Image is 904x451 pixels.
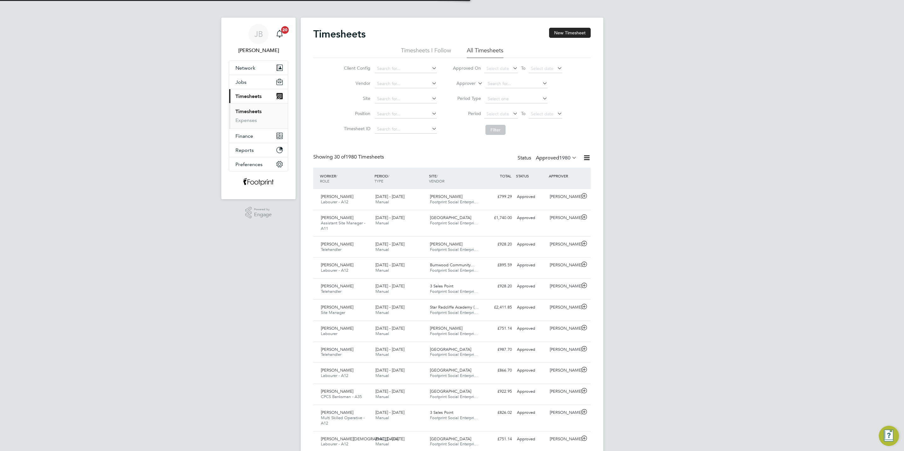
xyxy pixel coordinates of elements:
[547,365,580,376] div: [PERSON_NAME]
[375,215,404,220] span: [DATE] - [DATE]
[430,310,478,315] span: Footprint Social Enterpri…
[375,415,389,420] span: Manual
[375,389,404,394] span: [DATE] - [DATE]
[375,283,404,289] span: [DATE] - [DATE]
[482,323,514,334] div: £751.14
[453,95,481,101] label: Period Type
[321,310,345,315] span: Site Manager
[342,80,370,86] label: Vendor
[342,126,370,131] label: Timesheet ID
[514,260,547,270] div: Approved
[321,373,348,378] span: Labourer - A12
[375,347,404,352] span: [DATE] - [DATE]
[482,302,514,313] div: £2,411.85
[375,262,404,268] span: [DATE] - [DATE]
[453,65,481,71] label: Approved On
[430,394,478,399] span: Footprint Social Enterpri…
[519,64,527,72] span: To
[430,331,478,336] span: Footprint Social Enterpri…
[375,289,389,294] span: Manual
[375,410,404,415] span: [DATE] - [DATE]
[531,111,553,117] span: Select date
[482,192,514,202] div: £799.29
[482,213,514,223] div: £1,740.00
[482,365,514,376] div: £866.70
[547,344,580,355] div: [PERSON_NAME]
[342,95,370,101] label: Site
[235,147,254,153] span: Reports
[245,207,272,219] a: Powered byEngage
[321,247,341,252] span: Telehandler
[547,386,580,397] div: [PERSON_NAME]
[430,262,475,268] span: Burnwood Community…
[229,75,288,89] button: Jobs
[514,386,547,397] div: Approved
[321,215,353,220] span: [PERSON_NAME]
[500,173,511,178] span: TOTAL
[514,302,547,313] div: Approved
[514,323,547,334] div: Approved
[486,111,509,117] span: Select date
[321,283,353,289] span: [PERSON_NAME]
[375,241,404,247] span: [DATE] - [DATE]
[313,28,366,40] h2: Timesheets
[547,302,580,313] div: [PERSON_NAME]
[375,95,437,103] input: Search for...
[453,111,481,116] label: Period
[373,170,427,187] div: PERIOD
[254,212,272,217] span: Engage
[375,194,404,199] span: [DATE] - [DATE]
[430,194,462,199] span: [PERSON_NAME]
[375,326,404,331] span: [DATE] - [DATE]
[229,178,288,188] a: Go to home page
[482,434,514,444] div: £751.14
[375,64,437,73] input: Search for...
[321,352,341,357] span: Telehandler
[514,192,547,202] div: Approved
[321,389,353,394] span: [PERSON_NAME]
[486,66,509,71] span: Select date
[254,207,272,212] span: Powered by
[273,24,286,44] a: 20
[482,344,514,355] div: £987.70
[334,154,384,160] span: 1980 Timesheets
[514,434,547,444] div: Approved
[482,260,514,270] div: £895.59
[235,117,257,123] a: Expenses
[321,436,398,442] span: [PERSON_NAME][DEMOGRAPHIC_DATA]
[430,415,478,420] span: Footprint Social Enterpri…
[321,199,348,205] span: Labourer - A12
[549,28,591,38] button: New Timesheet
[374,178,383,183] span: TYPE
[547,192,580,202] div: [PERSON_NAME]
[430,199,478,205] span: Footprint Social Enterpri…
[547,260,580,270] div: [PERSON_NAME]
[313,154,385,160] div: Showing
[243,178,274,188] img: wearefootprint-logo-retina.png
[514,170,547,182] div: STATUS
[547,281,580,292] div: [PERSON_NAME]
[321,410,353,415] span: [PERSON_NAME]
[334,154,345,160] span: 30 of
[375,394,389,399] span: Manual
[321,367,353,373] span: [PERSON_NAME]
[342,65,370,71] label: Client Config
[375,304,404,310] span: [DATE] - [DATE]
[430,220,478,226] span: Footprint Social Enterpri…
[430,247,478,252] span: Footprint Social Enterpri…
[430,389,471,394] span: [GEOGRAPHIC_DATA]
[375,268,389,273] span: Manual
[281,26,289,34] span: 20
[229,24,288,54] a: JB[PERSON_NAME]
[321,241,353,247] span: [PERSON_NAME]
[879,426,899,446] button: Engage Resource Center
[318,170,373,187] div: WORKER
[321,326,353,331] span: [PERSON_NAME]
[430,367,471,373] span: [GEOGRAPHIC_DATA]
[375,352,389,357] span: Manual
[321,415,365,426] span: Multi Skilled Operative - A12
[447,80,476,87] label: Approver
[427,170,482,187] div: SITE
[547,323,580,334] div: [PERSON_NAME]
[430,289,478,294] span: Footprint Social Enterpri…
